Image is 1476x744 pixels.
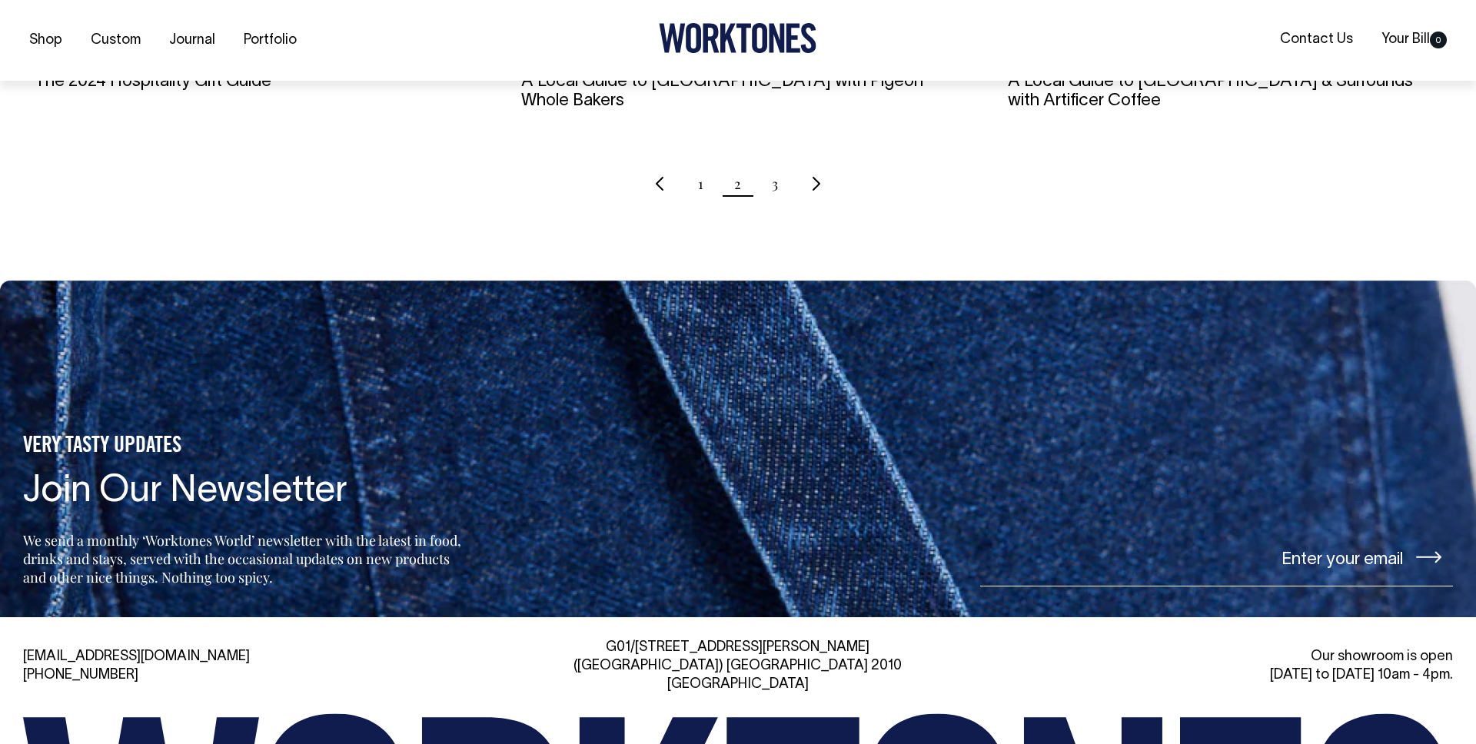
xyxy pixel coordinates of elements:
a: [EMAIL_ADDRESS][DOMAIN_NAME] [23,650,250,663]
a: Custom [85,28,147,53]
span: Page 2 [734,164,741,203]
a: A Local Guide to [GEOGRAPHIC_DATA] with Pigeon Whole Bakers [521,74,923,108]
a: Contact Us [1274,27,1359,52]
a: Page 1 [698,164,703,203]
a: Shop [23,28,68,53]
a: The 2024 Hospitality Gift Guide [35,74,271,89]
h5: VERY TASTY UPDATES [23,433,466,460]
a: Next page [809,164,821,203]
nav: Pagination [23,164,1453,203]
a: Portfolio [238,28,303,53]
a: Your Bill0 [1375,27,1453,52]
a: A Local Guide to [GEOGRAPHIC_DATA] & Surrounds with Artificer Coffee [1008,74,1413,108]
p: We send a monthly ‘Worktones World’ newsletter with the latest in food, drinks and stays, served ... [23,531,466,586]
a: [PHONE_NUMBER] [23,669,138,682]
div: G01/[STREET_ADDRESS][PERSON_NAME] ([GEOGRAPHIC_DATA]) [GEOGRAPHIC_DATA] 2010 [GEOGRAPHIC_DATA] [507,639,969,694]
span: 0 [1430,32,1447,48]
a: Previous page [655,164,667,203]
div: Our showroom is open [DATE] to [DATE] 10am - 4pm. [992,648,1453,685]
a: Journal [163,28,221,53]
input: Enter your email [980,529,1453,586]
h4: Join Our Newsletter [23,472,466,513]
a: Page 3 [772,164,778,203]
